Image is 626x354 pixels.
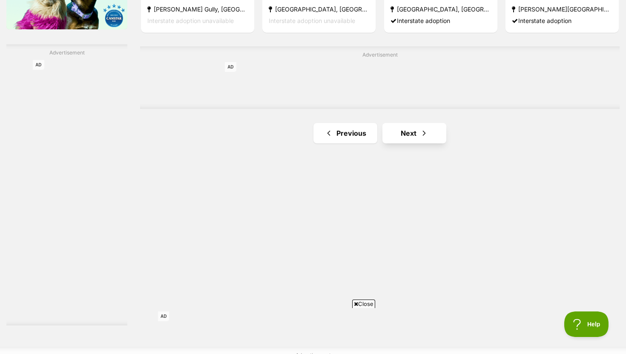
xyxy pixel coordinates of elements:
div: Advertisement [6,44,127,325]
strong: [GEOGRAPHIC_DATA], [GEOGRAPHIC_DATA] [269,3,369,15]
iframe: Advertisement [158,311,468,350]
iframe: Advertisement [225,62,535,100]
strong: [PERSON_NAME][GEOGRAPHIC_DATA], [GEOGRAPHIC_DATA] [512,3,612,15]
a: Next page [382,123,446,143]
iframe: Help Scout Beacon - Open [564,311,609,337]
nav: Pagination [140,123,620,143]
strong: [GEOGRAPHIC_DATA], [GEOGRAPHIC_DATA] [391,3,491,15]
div: Advertisement [140,46,620,109]
span: AD [33,60,44,70]
span: Interstate adoption unavailable [269,17,355,24]
a: Previous page [313,123,377,143]
span: Close [352,300,375,308]
div: Interstate adoption [512,15,612,26]
div: Interstate adoption [391,15,491,26]
span: AD [225,62,236,72]
strong: [PERSON_NAME] Gully, [GEOGRAPHIC_DATA] [147,3,248,15]
span: AD [158,311,169,321]
span: Interstate adoption unavailable [147,17,234,24]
